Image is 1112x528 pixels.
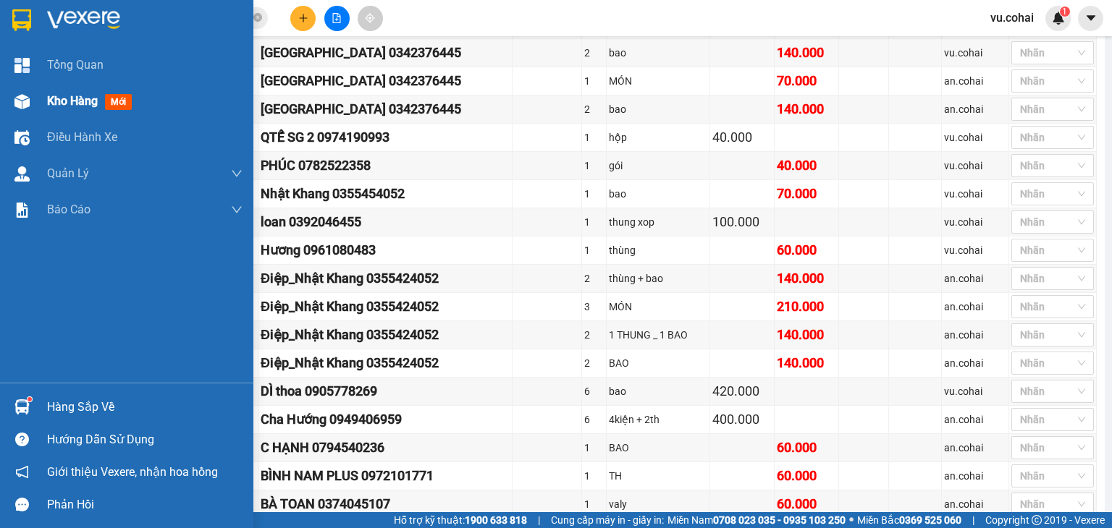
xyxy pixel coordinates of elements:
[944,214,1006,230] div: vu.cohai
[584,242,603,258] div: 1
[261,156,510,176] div: PHÚC 0782522358
[849,517,854,523] span: ⚪️
[777,240,836,260] div: 60.000
[944,327,1006,343] div: an.cohai
[47,463,218,481] span: Giới thiệu Vexere, nhận hoa hồng
[609,186,707,202] div: bao
[609,496,707,512] div: valy
[47,164,89,182] span: Quản Lý
[777,156,836,176] div: 40.000
[944,299,1006,315] div: an.cohai
[609,271,707,286] div: thùng + bao
[261,409,510,430] div: Cha Hướng 0949406959
[777,71,836,91] div: 70.000
[777,325,836,345] div: 140.000
[261,353,510,373] div: Điệp_Nhật Khang 0355424052
[1062,7,1067,17] span: 1
[584,186,603,202] div: 1
[47,128,117,146] span: Điều hành xe
[14,58,30,73] img: dashboard-icon
[261,297,510,317] div: Điệp_Nhật Khang 0355424052
[47,56,104,74] span: Tổng Quan
[777,297,836,317] div: 210.000
[324,6,350,31] button: file-add
[253,12,262,25] span: close-circle
[14,130,30,145] img: warehouse-icon
[1084,12,1098,25] span: caret-down
[712,409,772,430] div: 400.000
[609,355,707,371] div: BAO
[130,100,152,125] span: xe
[14,399,30,414] img: warehouse-icon
[584,412,603,427] div: 6
[261,212,510,232] div: loan 0392046455
[777,184,836,204] div: 70.000
[584,327,603,343] div: 2
[47,429,243,451] div: Hướng dẫn sử dụng
[130,39,182,50] span: [DATE] 14:13
[979,9,1045,27] span: vu.cohai
[261,325,510,345] div: Điệp_Nhật Khang 0355424052
[47,200,90,218] span: Báo cáo
[712,212,772,232] div: 100.000
[253,13,262,22] span: close-circle
[944,129,1006,145] div: vu.cohai
[713,514,846,526] strong: 0708 023 035 - 0935 103 250
[944,186,1006,202] div: vu.cohai
[777,466,836,486] div: 60.000
[47,494,243,516] div: Phản hồi
[12,9,31,31] img: logo-vxr
[944,271,1006,286] div: an.cohai
[944,242,1006,258] div: vu.cohai
[105,94,132,110] span: mới
[584,214,603,230] div: 1
[609,299,707,315] div: MÓN
[584,158,603,174] div: 1
[777,438,836,458] div: 60.000
[394,512,527,528] span: Hỗ trợ kỹ thuật:
[15,498,29,511] span: message
[609,45,707,61] div: bao
[609,242,707,258] div: thùng
[130,55,248,72] span: Gửi: 0865844295
[584,45,603,61] div: 2
[712,127,772,148] div: 40.000
[358,6,383,31] button: aim
[584,468,603,484] div: 1
[609,129,707,145] div: hộp
[15,465,29,479] span: notification
[857,512,961,528] span: Miền Bắc
[899,514,961,526] strong: 0369 525 060
[538,512,540,528] span: |
[261,71,510,91] div: [GEOGRAPHIC_DATA] 0342376445
[944,73,1006,89] div: an.cohai
[944,412,1006,427] div: an.cohai
[944,496,1006,512] div: an.cohai
[261,381,510,401] div: DÌ thoa 0905778269
[298,13,308,23] span: plus
[972,512,974,528] span: |
[290,6,316,31] button: plus
[14,203,30,218] img: solution-icon
[944,468,1006,484] div: an.cohai
[609,101,707,117] div: bao
[37,10,97,32] b: Cô Hai
[261,127,510,148] div: QTẾ SG 2 0974190993
[777,494,836,514] div: 60.000
[261,240,510,260] div: Hương 0961080483
[584,299,603,315] div: 3
[261,268,510,289] div: Điệp_Nhật Khang 0355424052
[777,268,836,289] div: 140.000
[14,94,30,109] img: warehouse-icon
[332,13,342,23] span: file-add
[14,166,30,182] img: warehouse-icon
[584,355,603,371] div: 2
[712,381,772,401] div: 420.000
[777,99,836,119] div: 140.000
[231,168,243,179] span: down
[47,396,243,418] div: Hàng sắp về
[1052,12,1065,25] img: icon-new-feature
[944,440,1006,456] div: an.cohai
[944,45,1006,61] div: vu.cohai
[1078,6,1103,31] button: caret-down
